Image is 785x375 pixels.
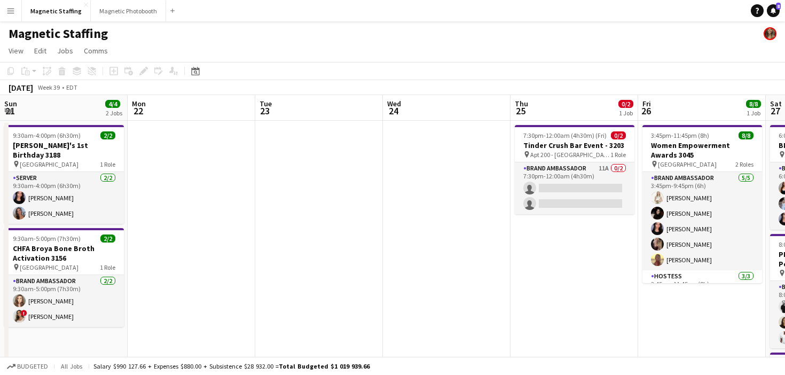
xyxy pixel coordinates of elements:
[100,160,115,168] span: 1 Role
[17,363,48,370] span: Budgeted
[651,131,709,139] span: 3:45pm-11:45pm (8h)
[641,105,651,117] span: 26
[770,99,782,108] span: Sat
[515,125,634,214] app-job-card: 7:30pm-12:00am (4h30m) (Fri)0/2Tinder Crush Bar Event - 3203 Apt 200 - [GEOGRAPHIC_DATA]1 RoleBra...
[100,263,115,271] span: 1 Role
[34,46,46,56] span: Edit
[4,244,124,263] h3: CHFA Broya Bone Broth Activation 3156
[4,125,124,224] app-job-card: 9:30am-4:00pm (6h30m)2/2[PERSON_NAME]'s 1st Birthday 3188 [GEOGRAPHIC_DATA]1 RoleServer2/29:30am-...
[764,27,776,40] app-user-avatar: Bianca Fantauzzi
[746,100,761,108] span: 8/8
[610,151,626,159] span: 1 Role
[776,3,781,10] span: 8
[30,44,51,58] a: Edit
[3,105,17,117] span: 21
[21,310,27,316] span: !
[4,275,124,327] app-card-role: Brand Ambassador2/29:30am-5:00pm (7h30m)[PERSON_NAME]![PERSON_NAME]
[258,105,272,117] span: 23
[4,44,28,58] a: View
[260,99,272,108] span: Tue
[22,1,91,21] button: Magnetic Staffing
[35,83,62,91] span: Week 39
[386,105,401,117] span: 24
[4,172,124,224] app-card-role: Server2/29:30am-4:00pm (6h30m)[PERSON_NAME][PERSON_NAME]
[84,46,108,56] span: Comms
[130,105,146,117] span: 22
[642,172,762,270] app-card-role: Brand Ambassador5/53:45pm-9:45pm (6h)[PERSON_NAME][PERSON_NAME][PERSON_NAME][PERSON_NAME][PERSON_...
[9,26,108,42] h1: Magnetic Staffing
[13,235,81,243] span: 9:30am-5:00pm (7h30m)
[530,151,610,159] span: Apt 200 - [GEOGRAPHIC_DATA]
[13,131,81,139] span: 9:30am-4:00pm (6h30m)
[20,160,78,168] span: [GEOGRAPHIC_DATA]
[642,99,651,108] span: Fri
[57,46,73,56] span: Jobs
[735,160,753,168] span: 2 Roles
[611,131,626,139] span: 0/2
[767,4,780,17] a: 8
[523,131,607,139] span: 7:30pm-12:00am (4h30m) (Fri)
[100,235,115,243] span: 2/2
[279,362,370,370] span: Total Budgeted $1 019 939.66
[106,109,122,117] div: 2 Jobs
[4,99,17,108] span: Sun
[4,228,124,327] app-job-card: 9:30am-5:00pm (7h30m)2/2CHFA Broya Bone Broth Activation 3156 [GEOGRAPHIC_DATA]1 RoleBrand Ambass...
[387,99,401,108] span: Wed
[53,44,77,58] a: Jobs
[618,100,633,108] span: 0/2
[91,1,166,21] button: Magnetic Photobooth
[5,361,50,372] button: Budgeted
[642,140,762,160] h3: Women Empowerment Awards 3045
[4,140,124,160] h3: [PERSON_NAME]'s 1st Birthday 3188
[513,105,528,117] span: 25
[642,125,762,283] app-job-card: 3:45pm-11:45pm (8h)8/8Women Empowerment Awards 3045 [GEOGRAPHIC_DATA]2 RolesBrand Ambassador5/53:...
[80,44,112,58] a: Comms
[20,263,78,271] span: [GEOGRAPHIC_DATA]
[739,131,753,139] span: 8/8
[642,270,762,341] app-card-role: Hostess3/33:45pm-11:45pm (8h)
[59,362,84,370] span: All jobs
[515,162,634,214] app-card-role: Brand Ambassador11A0/27:30pm-12:00am (4h30m)
[619,109,633,117] div: 1 Job
[9,82,33,93] div: [DATE]
[747,109,760,117] div: 1 Job
[658,160,717,168] span: [GEOGRAPHIC_DATA]
[132,99,146,108] span: Mon
[105,100,120,108] span: 4/4
[93,362,370,370] div: Salary $990 127.66 + Expenses $880.00 + Subsistence $28 932.00 =
[100,131,115,139] span: 2/2
[515,140,634,150] h3: Tinder Crush Bar Event - 3203
[66,83,77,91] div: EDT
[768,105,782,117] span: 27
[515,99,528,108] span: Thu
[9,46,23,56] span: View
